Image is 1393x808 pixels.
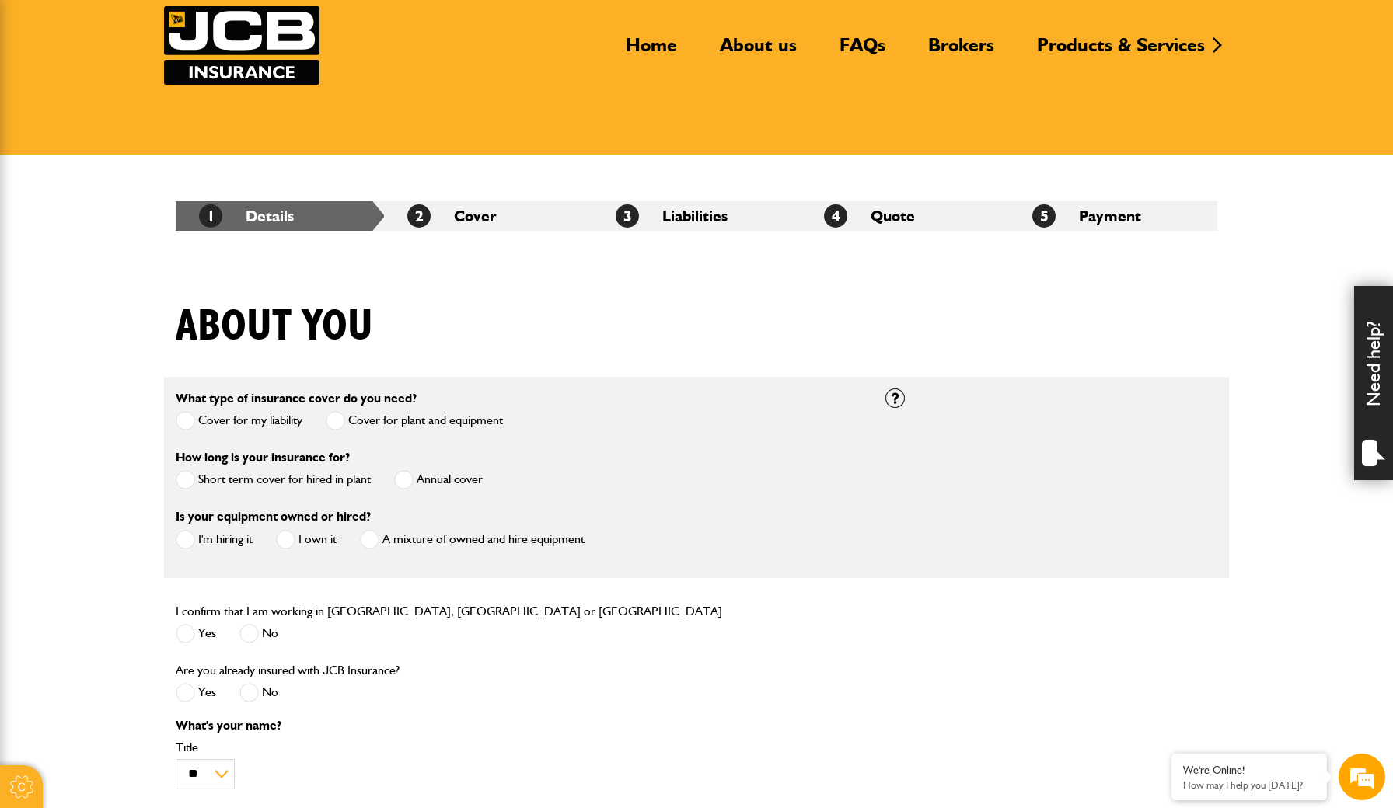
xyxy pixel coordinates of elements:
[239,624,278,643] label: No
[1354,286,1393,480] div: Need help?
[239,683,278,702] label: No
[708,33,808,69] a: About us
[176,451,350,464] label: How long is your insurance for?
[276,530,337,549] label: I own it
[592,201,801,231] li: Liabilities
[176,392,417,405] label: What type of insurance cover do you need?
[384,201,592,231] li: Cover
[199,204,222,228] span: 1
[828,33,897,69] a: FAQs
[176,301,373,353] h1: About you
[1183,764,1315,777] div: We're Online!
[616,204,639,228] span: 3
[176,510,371,523] label: Is your equipment owned or hired?
[1009,201,1217,231] li: Payment
[176,605,722,618] label: I confirm that I am working in [GEOGRAPHIC_DATA], [GEOGRAPHIC_DATA] or [GEOGRAPHIC_DATA]
[824,204,847,228] span: 4
[176,683,216,702] label: Yes
[176,741,862,754] label: Title
[916,33,1006,69] a: Brokers
[176,664,400,677] label: Are you already insured with JCB Insurance?
[164,6,319,85] a: JCB Insurance Services
[164,6,319,85] img: JCB Insurance Services logo
[407,204,431,228] span: 2
[801,201,1009,231] li: Quote
[176,411,302,430] label: Cover for my liability
[614,33,689,69] a: Home
[360,530,585,549] label: A mixture of owned and hire equipment
[176,624,216,643] label: Yes
[1183,779,1315,791] p: How may I help you today?
[176,470,371,489] label: Short term cover for hired in plant
[1032,204,1056,228] span: 5
[1025,33,1217,69] a: Products & Services
[176,719,862,732] p: What's your name?
[394,470,483,489] label: Annual cover
[326,411,503,430] label: Cover for plant and equipment
[176,201,384,231] li: Details
[176,530,253,549] label: I'm hiring it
